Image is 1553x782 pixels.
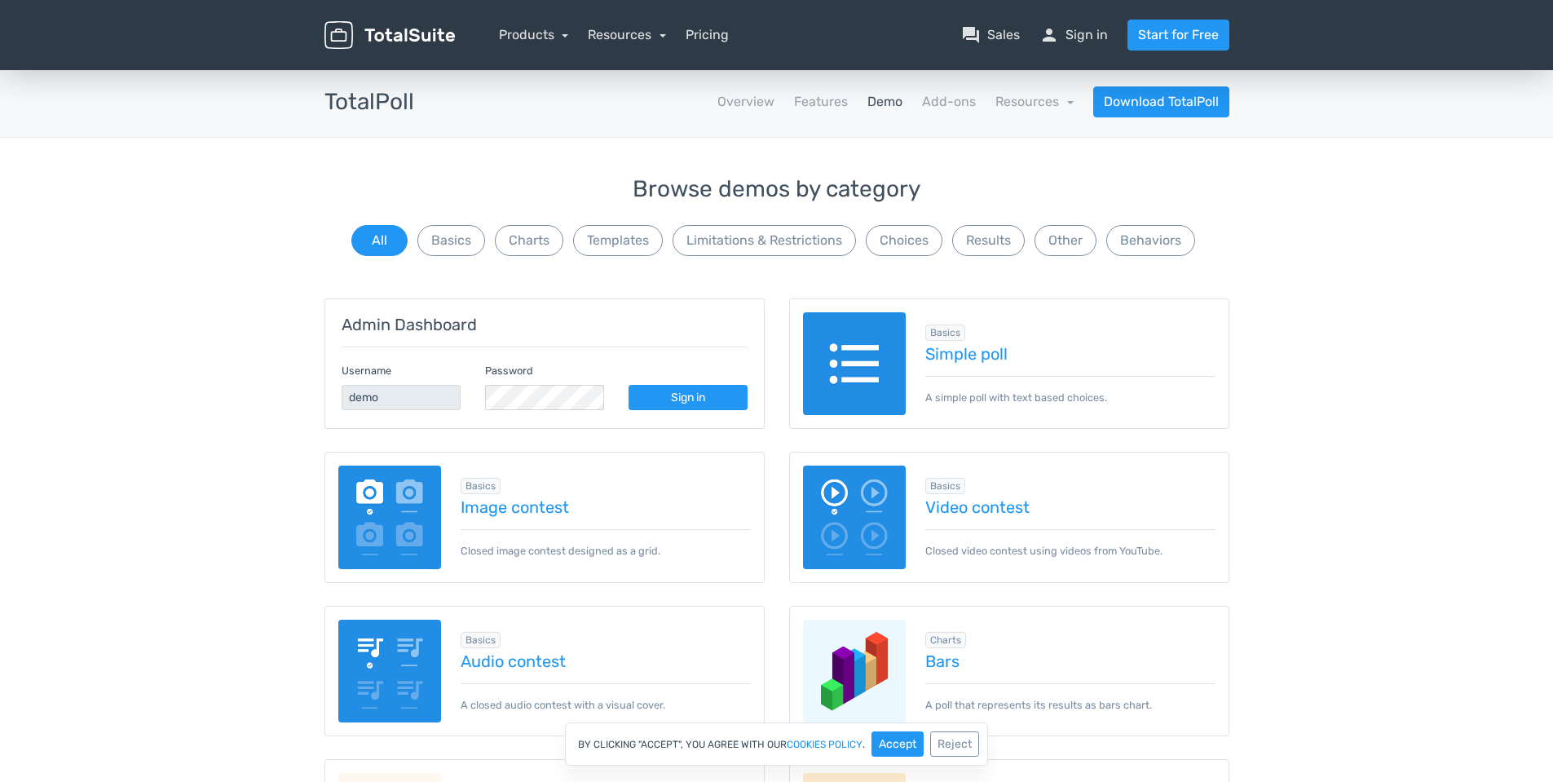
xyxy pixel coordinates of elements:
[925,478,965,494] span: Browse all in Basics
[925,325,965,341] span: Browse all in Basics
[324,177,1229,202] h3: Browse demos by category
[342,363,391,378] label: Username
[925,652,1215,670] a: Bars
[588,27,666,42] a: Resources
[787,740,863,749] a: cookies policy
[995,94,1074,109] a: Resources
[925,345,1215,363] a: Simple poll
[495,225,563,256] button: Charts
[952,225,1025,256] button: Results
[1035,225,1096,256] button: Other
[324,90,414,115] h3: TotalPoll
[803,466,907,569] img: video-poll.png.webp
[1039,25,1108,45] a: personSign in
[461,478,501,494] span: Browse all in Basics
[629,385,748,410] a: Sign in
[324,21,455,50] img: TotalSuite for WordPress
[925,632,966,648] span: Browse all in Charts
[573,225,663,256] button: Templates
[417,225,485,256] button: Basics
[673,225,856,256] button: Limitations & Restrictions
[717,92,774,112] a: Overview
[461,683,751,713] p: A closed audio contest with a visual cover.
[461,529,751,559] p: Closed image contest designed as a grid.
[351,225,408,256] button: All
[485,363,533,378] label: Password
[794,92,848,112] a: Features
[1127,20,1229,51] a: Start for Free
[925,376,1215,405] p: A simple poll with text based choices.
[342,316,748,334] h5: Admin Dashboard
[1093,86,1229,117] a: Download TotalPoll
[338,466,442,569] img: image-poll.png.webp
[925,498,1215,516] a: Video contest
[961,25,1020,45] a: question_answerSales
[499,27,569,42] a: Products
[1039,25,1059,45] span: person
[930,731,979,757] button: Reject
[461,652,751,670] a: Audio contest
[1106,225,1195,256] button: Behaviors
[338,620,442,723] img: audio-poll.png.webp
[461,498,751,516] a: Image contest
[565,722,988,766] div: By clicking "Accept", you agree with our .
[925,683,1215,713] p: A poll that represents its results as bars chart.
[867,92,902,112] a: Demo
[961,25,981,45] span: question_answer
[803,312,907,416] img: text-poll.png.webp
[922,92,976,112] a: Add-ons
[461,632,501,648] span: Browse all in Basics
[686,25,729,45] a: Pricing
[871,731,924,757] button: Accept
[803,620,907,723] img: charts-bars.png.webp
[866,225,942,256] button: Choices
[925,529,1215,559] p: Closed video contest using videos from YouTube.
